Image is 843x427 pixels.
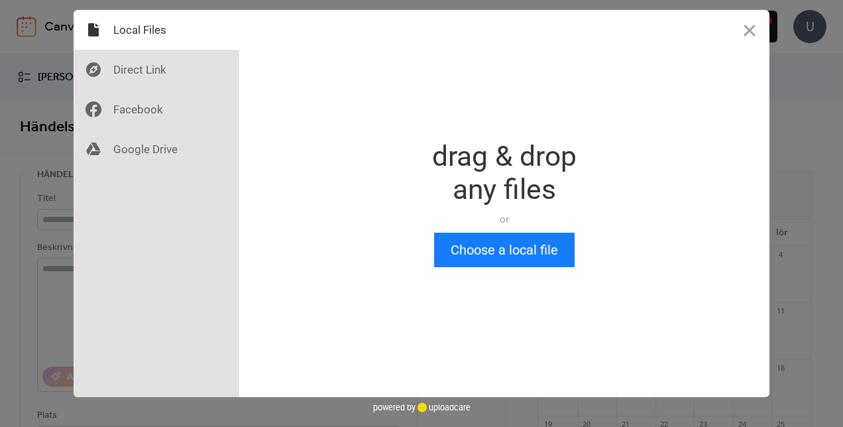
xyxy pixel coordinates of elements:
div: Facebook [74,90,239,129]
div: Direct Link [74,50,239,90]
div: drag & drop any files [432,140,577,206]
div: powered by [373,397,471,417]
div: Local Files [74,10,239,50]
button: Choose a local file [434,233,575,267]
button: Close [730,10,769,50]
div: or [432,213,577,226]
a: uploadcare [416,402,471,412]
div: Google Drive [74,129,239,169]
